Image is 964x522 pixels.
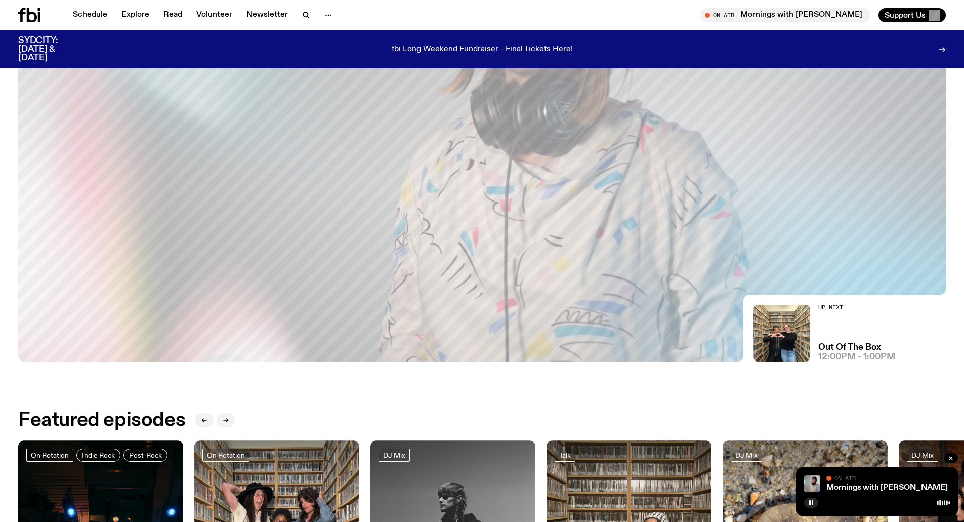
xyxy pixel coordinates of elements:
a: DJ Mix [379,449,410,462]
h3: SYDCITY: [DATE] & [DATE] [18,36,83,62]
a: Mornings with [PERSON_NAME] [826,484,948,492]
span: 12:00pm - 1:00pm [818,353,895,362]
a: Volunteer [190,8,238,22]
img: Kana Frazer is smiling at the camera with her head tilted slightly to her left. She wears big bla... [804,475,820,492]
a: Read [157,8,188,22]
a: Talk [555,449,575,462]
span: DJ Mix [383,452,405,459]
a: Out Of The Box [818,343,881,352]
span: On Rotation [207,452,245,459]
span: DJ Mix [735,452,758,459]
a: Newsletter [240,8,294,22]
span: Post-Rock [129,452,162,459]
a: DJ Mix [907,449,938,462]
span: On Rotation [31,452,69,459]
span: On Air [834,475,856,481]
h2: Featured episodes [18,411,185,429]
button: On AirMornings with [PERSON_NAME] [700,8,870,22]
span: Indie Rock [82,452,115,459]
h2: Up Next [818,305,895,310]
a: Explore [115,8,155,22]
a: Indie Rock [76,449,120,462]
a: DJ Mix [731,449,762,462]
a: On Rotation [202,449,249,462]
button: Support Us [878,8,946,22]
a: Post-Rock [123,449,167,462]
p: fbi Long Weekend Fundraiser - Final Tickets Here! [392,45,573,54]
span: Talk [559,452,571,459]
a: Schedule [67,8,113,22]
img: Matt and Kate stand in the music library and make a heart shape with one hand each. [753,305,810,362]
span: Support Us [885,11,926,20]
span: DJ Mix [911,452,934,459]
a: On Rotation [26,449,73,462]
